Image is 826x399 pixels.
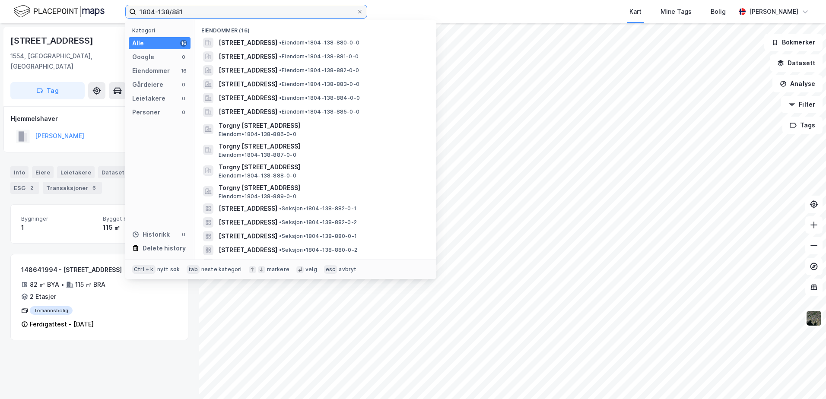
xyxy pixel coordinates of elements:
span: Eiendom • 1804-138-886-0-0 [219,131,296,138]
span: • [279,247,282,253]
button: Filter [781,96,823,113]
span: [STREET_ADDRESS] [219,65,277,76]
span: • [279,39,282,46]
div: Kart [629,6,642,17]
div: avbryt [339,266,356,273]
span: Torgny [STREET_ADDRESS] [219,162,426,172]
div: Personer [132,107,160,117]
span: Torgny [STREET_ADDRESS] [219,120,426,131]
span: • [279,219,282,225]
div: 0 [180,81,187,88]
span: [STREET_ADDRESS] [219,203,277,214]
button: Bokmerker [764,34,823,51]
div: 2 [27,184,36,192]
div: 115 ㎡ BRA [75,279,105,290]
div: Kategori [132,27,191,34]
div: Mine Tags [661,6,692,17]
span: [STREET_ADDRESS] [219,38,277,48]
span: Eiendom • 1804-138-887-0-0 [219,152,296,158]
div: nytt søk [157,266,180,273]
div: 1 [21,222,96,233]
div: 0 [180,231,187,238]
div: 0 [180,54,187,60]
input: Søk på adresse, matrikkel, gårdeiere, leietakere eller personer [136,5,356,18]
span: [STREET_ADDRESS] [219,217,277,228]
span: • [279,81,282,87]
div: Gårdeiere [132,79,163,90]
span: • [279,108,282,115]
span: Bygget bygningsområde [103,215,178,222]
span: [STREET_ADDRESS] [219,245,277,255]
div: 2 Etasjer [30,291,56,302]
div: neste kategori [201,266,242,273]
span: Bygninger [21,215,96,222]
div: 1554, [GEOGRAPHIC_DATA], [GEOGRAPHIC_DATA] [10,51,143,72]
img: logo.f888ab2527a4732fd821a326f86c7f29.svg [14,4,105,19]
span: Seksjon • 1804-138-880-0-1 [279,233,357,240]
button: Analyse [772,75,823,92]
span: • [279,95,282,101]
div: Eiendommer [132,66,170,76]
span: Eiendom • 1804-138-884-0-0 [279,95,360,101]
div: 16 [180,67,187,74]
div: Datasett [98,166,130,178]
span: Eiendom • 1804-138-880-0-0 [279,39,359,46]
div: velg [305,266,317,273]
span: Eiendom • 1804-138-882-0-0 [279,67,359,74]
div: Delete history [143,243,186,253]
div: 0 [180,95,187,102]
div: 16 [180,40,187,47]
span: [STREET_ADDRESS] [219,51,277,62]
span: Eiendom • 1804-138-885-0-0 [279,108,359,115]
span: • [279,67,282,73]
div: Alle [132,38,144,48]
div: Historikk [132,229,170,240]
div: Leietakere [132,93,165,104]
div: 0 [180,109,187,116]
div: tab [187,265,200,274]
span: Seksjon • 1804-138-882-0-1 [279,205,356,212]
div: Leietakere [57,166,95,178]
div: Google [132,52,154,62]
div: Eiere [32,166,54,178]
div: esc [324,265,337,274]
div: markere [267,266,289,273]
div: ESG [10,182,39,194]
span: [STREET_ADDRESS] [219,259,277,269]
div: [PERSON_NAME] [749,6,798,17]
span: Seksjon • 1804-138-880-0-2 [279,247,357,253]
div: Ferdigattest - [DATE] [30,319,94,329]
div: 82 ㎡ BYA [30,279,59,290]
span: Eiendom • 1804-138-888-0-0 [219,172,296,179]
div: Hjemmelshaver [11,114,188,124]
span: • [279,53,282,60]
div: Info [10,166,29,178]
div: Ctrl + k [132,265,156,274]
span: Eiendom • 1804-138-881-0-0 [279,53,359,60]
span: [STREET_ADDRESS] [219,79,277,89]
img: 9k= [806,310,822,326]
span: Eiendom • 1804-138-883-0-0 [279,81,359,88]
span: Torgny [STREET_ADDRESS] [219,183,426,193]
span: • [279,205,282,212]
div: 115 ㎡ [103,222,178,233]
iframe: Chat Widget [783,358,826,399]
button: Tags [782,117,823,134]
span: Eiendom • 1804-138-889-0-0 [219,193,296,200]
span: Torgny [STREET_ADDRESS] [219,141,426,152]
button: Tag [10,82,85,99]
span: [STREET_ADDRESS] [219,107,277,117]
span: [STREET_ADDRESS] [219,93,277,103]
div: Bolig [711,6,726,17]
span: Seksjon • 1804-138-882-0-2 [279,219,357,226]
button: Datasett [770,54,823,72]
div: Kontrollprogram for chat [783,358,826,399]
div: Eiendommer (16) [194,20,436,36]
div: 148641994 - [STREET_ADDRESS] [21,265,144,275]
div: [STREET_ADDRESS] [10,34,95,47]
div: Transaksjoner [43,182,102,194]
span: [STREET_ADDRESS] [219,231,277,241]
div: • [61,281,64,288]
span: • [279,233,282,239]
div: 6 [90,184,98,192]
